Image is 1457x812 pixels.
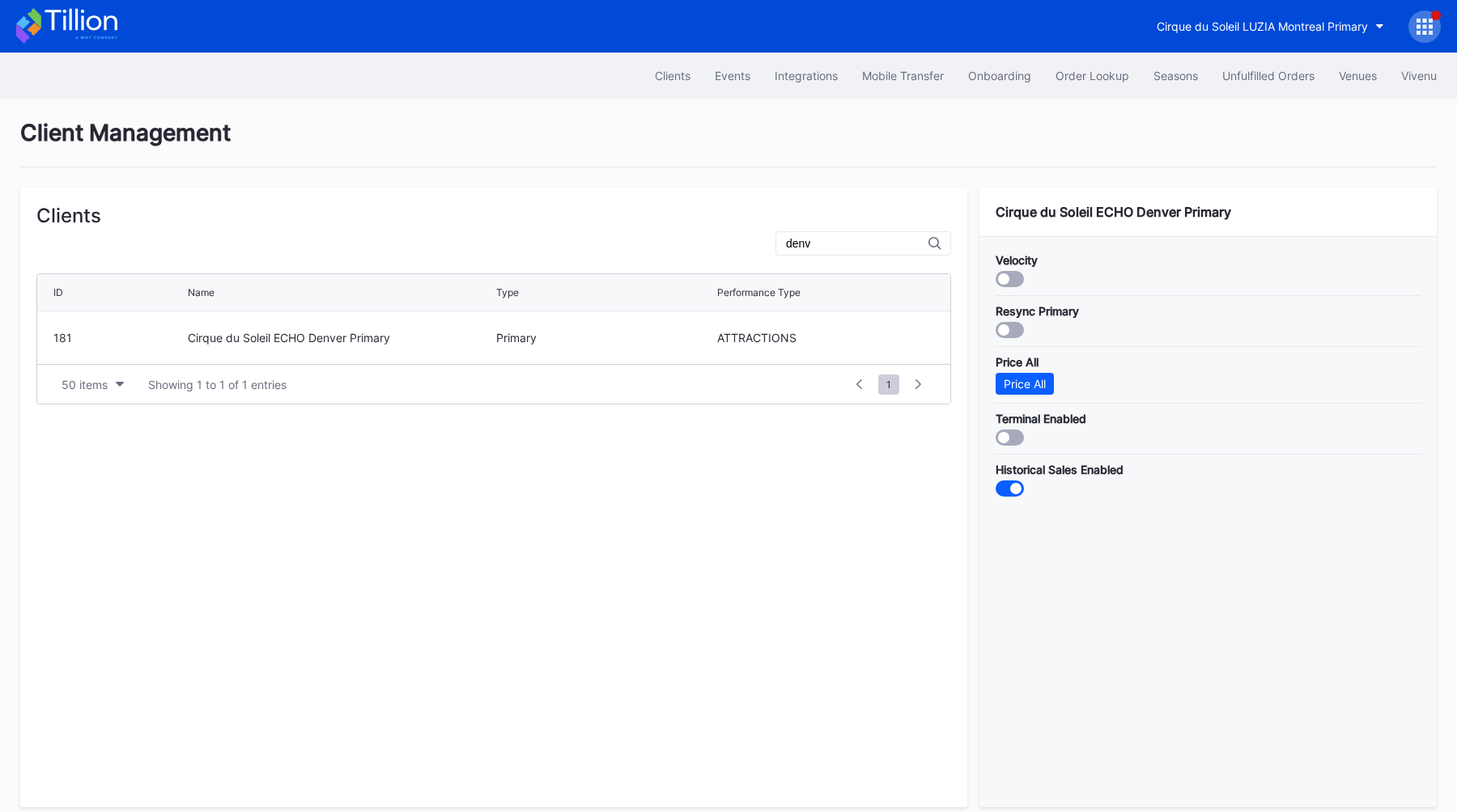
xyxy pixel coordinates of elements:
[878,374,899,395] span: 1
[1389,61,1449,91] button: Vivenu
[1043,61,1141,91] button: Order Lookup
[1327,61,1389,91] button: Venues
[1153,69,1198,82] div: Seasons
[956,61,1043,91] button: Onboarding
[996,355,1421,369] div: Price All
[53,331,184,345] div: 181
[1210,61,1327,91] button: Unfulfilled Orders
[1145,11,1396,41] button: Cirque du Soleil LUZIA Montreal Primary
[996,373,1054,395] button: Price All
[496,331,713,345] div: Primary
[188,286,215,298] div: Name
[717,286,801,298] div: Performance Type
[762,61,850,91] button: Integrations
[996,304,1421,318] div: Resync Primary
[643,61,703,91] button: Clients
[53,286,63,298] div: ID
[1401,69,1437,82] div: Vivenu
[496,286,519,298] div: Type
[968,69,1031,82] div: Onboarding
[655,69,690,82] div: Clients
[996,463,1421,476] div: Historical Sales Enabled
[717,331,934,345] div: ATTRACTIONS
[862,69,944,82] div: Mobile Transfer
[775,69,838,82] div: Integrations
[36,204,951,227] div: Clients
[1339,69,1377,82] div: Venues
[148,378,287,391] div: Showing 1 to 1 of 1 entries
[1056,69,1129,82] div: Order Lookup
[850,61,956,91] button: Mobile Transfer
[996,412,1421,425] div: Terminal Enabled
[703,61,762,91] button: Events
[996,204,1421,220] div: Cirque du Soleil ECHO Denver Primary
[1004,377,1046,391] div: Price All
[996,253,1421,267] div: Velocity
[786,237,928,250] input: Client
[188,331,492,345] div: Cirque du Soleil ECHO Denver Primary
[20,119,1437,167] div: Client Management
[1141,61,1210,91] button: Seasons
[1157,19,1368,33] div: Cirque du Soleil LUZIA Montreal Primary
[62,378,108,391] div: 50 items
[1222,69,1315,82] div: Unfulfilled Orders
[715,69,750,82] div: Events
[53,374,132,395] button: 50 items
